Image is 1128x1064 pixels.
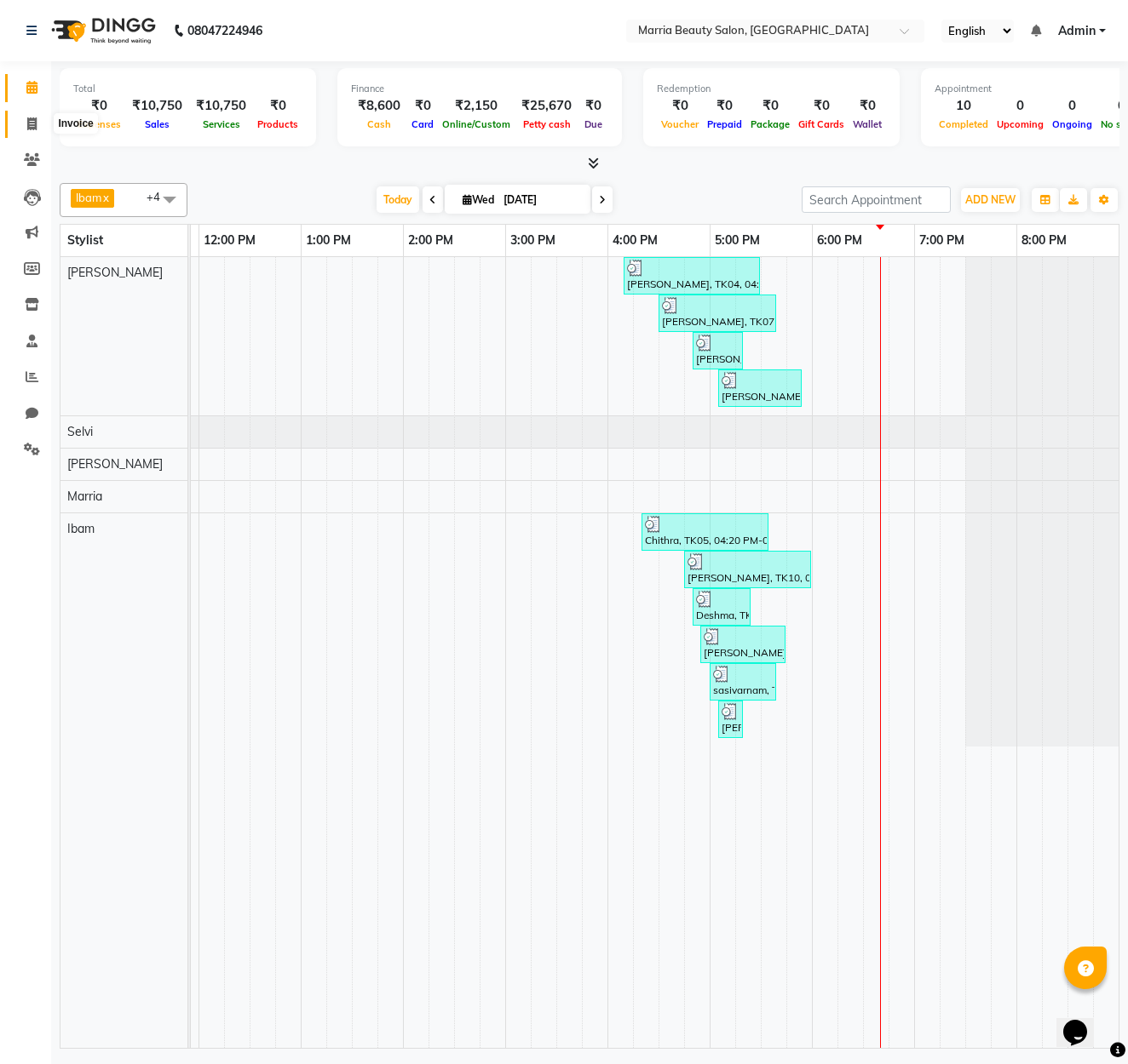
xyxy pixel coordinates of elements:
[711,666,774,698] div: sasivarnam, TK06, 05:00 PM-05:40 PM, Threading Eyebrows (₹50),Classic Manicure (₹100)
[67,489,102,504] span: Marria
[657,118,703,130] span: Voucher
[703,118,746,130] span: Prepaid
[720,703,741,735] div: [PERSON_NAME], TK01, 05:05 PM-05:15 PM, Threading Eyebrows (₹50)
[404,228,458,253] a: 2:00 PM
[935,118,993,130] span: Completed
[76,191,101,204] span: Ibam
[519,118,575,130] span: Petty cash
[1058,22,1096,40] span: Admin
[73,82,302,96] div: Total
[302,228,355,253] a: 1:00 PM
[147,190,173,203] span: +4
[54,113,97,134] div: Invoice
[125,96,189,116] div: ₹10,750
[711,228,764,253] a: 5:00 PM
[101,191,109,204] a: x
[498,187,584,213] input: 2025-09-03
[199,118,245,130] span: Services
[1048,118,1096,130] span: Ongoing
[915,228,969,253] a: 7:00 PM
[702,628,784,661] div: [PERSON_NAME], TK08, 04:55 PM-05:45 PM, Threading Eyebrows (₹50),Mini Facial [MEDICAL_DATA] (₹500)
[965,193,1016,206] span: ADD NEW
[515,96,578,116] div: ₹25,670
[813,228,866,253] a: 6:00 PM
[608,228,662,253] a: 4:00 PM
[580,118,607,130] span: Due
[506,228,560,253] a: 3:00 PM
[187,7,262,54] b: 08047224946
[703,96,746,116] div: ₹0
[746,118,794,130] span: Package
[67,232,103,248] span: Stylist
[694,335,741,367] div: [PERSON_NAME], TK02, 04:50 PM-05:20 PM, Manicure Classic (₹300)
[686,553,809,586] div: [PERSON_NAME], TK10, 04:45 PM-06:00 PM, Hair colour - Short Root touch up - Raaga (₹600),Haircut ...
[694,591,749,623] div: Deshma, TK03, 04:50 PM-05:25 PM, Waxing - Hot Wax Underarms (₹200),Waxing - Hot Wax Full hands (₹...
[253,118,302,130] span: Products
[849,118,886,130] span: Wallet
[199,228,260,253] a: 12:00 PM
[407,118,438,130] span: Card
[657,96,703,116] div: ₹0
[993,118,1048,130] span: Upcoming
[438,118,515,130] span: Online/Custom
[993,96,1048,116] div: 0
[961,188,1020,212] button: ADD NEW
[657,82,886,96] div: Redemption
[351,96,407,116] div: ₹8,600
[746,96,794,116] div: ₹0
[643,516,767,548] div: Chithra, TK05, 04:20 PM-05:35 PM, Hair colour - Short Root touch up - L'Oréal / Wella (₹900),Hair...
[67,265,163,280] span: [PERSON_NAME]
[73,96,125,116] div: ₹0
[1017,228,1071,253] a: 8:00 PM
[141,118,174,130] span: Sales
[794,96,849,116] div: ₹0
[67,424,93,439] span: Selvi
[802,186,951,213] input: Search Appointment
[935,96,993,116] div: 10
[43,7,160,54] img: logo
[189,96,253,116] div: ₹10,750
[377,186,419,213] span: Today
[363,118,395,130] span: Cash
[1056,996,1111,1047] iframe: chat widget
[849,96,886,116] div: ₹0
[407,96,438,116] div: ₹0
[351,82,608,96] div: Finance
[625,260,758,292] div: [PERSON_NAME], TK04, 04:10 PM-05:30 PM, Tan Removal - Protein pack Face (₹300),Premium Facial Bri...
[720,372,800,404] div: [PERSON_NAME], TK09, 05:05 PM-05:55 PM, Hair colour - Short Root touch up - L'Oréal / Wella (₹900)
[794,118,849,130] span: Gift Cards
[67,456,163,472] span: [PERSON_NAME]
[438,96,515,116] div: ₹2,150
[578,96,608,116] div: ₹0
[67,521,95,536] span: Ibam
[253,96,302,116] div: ₹0
[660,297,774,329] div: [PERSON_NAME], TK07, 04:30 PM-05:40 PM, Tan Removal - Protein pack Face (₹300),Mini Facial Premiu...
[458,193,498,206] span: Wed
[1048,96,1096,116] div: 0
